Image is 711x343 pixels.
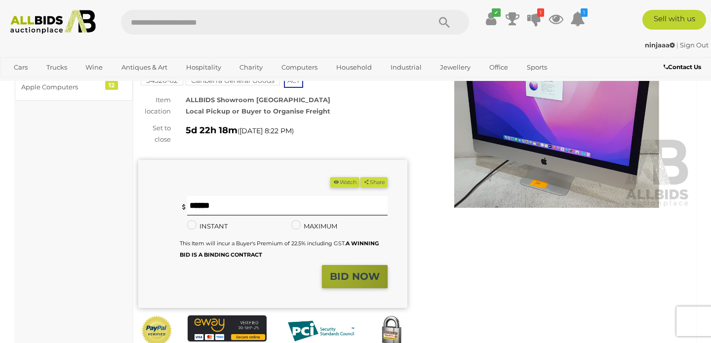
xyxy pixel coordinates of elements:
a: Industrial [384,59,428,76]
a: [GEOGRAPHIC_DATA] [7,76,90,92]
button: Share [360,177,388,188]
div: Apple Computers [21,81,103,93]
a: Office [483,59,514,76]
label: MAXIMUM [291,221,337,232]
i: ✔ [492,8,501,17]
a: Sign Out [680,41,709,49]
strong: BID NOW [330,270,380,282]
a: 1 [527,10,542,28]
span: [DATE] 8:22 PM [239,126,292,135]
strong: ALLBIDS Showroom [GEOGRAPHIC_DATA] [186,96,330,104]
strong: ninjaaa [645,41,675,49]
a: Wine [79,59,109,76]
strong: 5d 22h 18m [186,125,237,136]
label: INSTANT [187,221,228,232]
a: Hospitality [180,59,228,76]
div: 12 [105,81,118,90]
a: Canberra General Goods [186,76,280,84]
a: Computers [275,59,324,76]
a: Antiques & Art [115,59,174,76]
button: Watch [330,177,359,188]
a: Apple Computers 12 [15,74,133,100]
a: Trucks [40,59,74,76]
b: Contact Us [664,63,701,71]
div: Set to close [131,122,178,146]
a: 1 [570,10,585,28]
a: Contact Us [664,62,704,73]
a: Household [330,59,378,76]
img: Apple (A1419) Intel Core i7 (6700K) 4.00GHz-4.20GHz 4-Core CPU 27-Inch Retina 5K iMac (Late-2015) [422,35,691,208]
li: Watch this item [330,177,359,188]
strong: Local Pickup or Buyer to Organise Freight [186,107,330,115]
i: 1 [581,8,588,17]
img: Allbids.com.au [5,10,101,34]
a: ninjaaa [645,41,676,49]
a: 54326-62 [141,76,183,84]
a: Sports [520,59,553,76]
button: Search [420,10,469,35]
mark: 54326-62 [141,76,183,85]
a: Sell with us [642,10,706,30]
img: eWAY Payment Gateway [188,315,267,342]
span: | [676,41,678,49]
a: ✔ [483,10,498,28]
span: ( ) [237,127,294,135]
mark: Canberra General Goods [186,76,280,85]
small: This Item will incur a Buyer's Premium of 22.5% including GST. [180,240,379,258]
a: Charity [233,59,269,76]
div: Item location [131,94,178,117]
a: Cars [7,59,34,76]
button: BID NOW [322,265,388,288]
a: Jewellery [434,59,477,76]
i: 1 [537,8,544,17]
